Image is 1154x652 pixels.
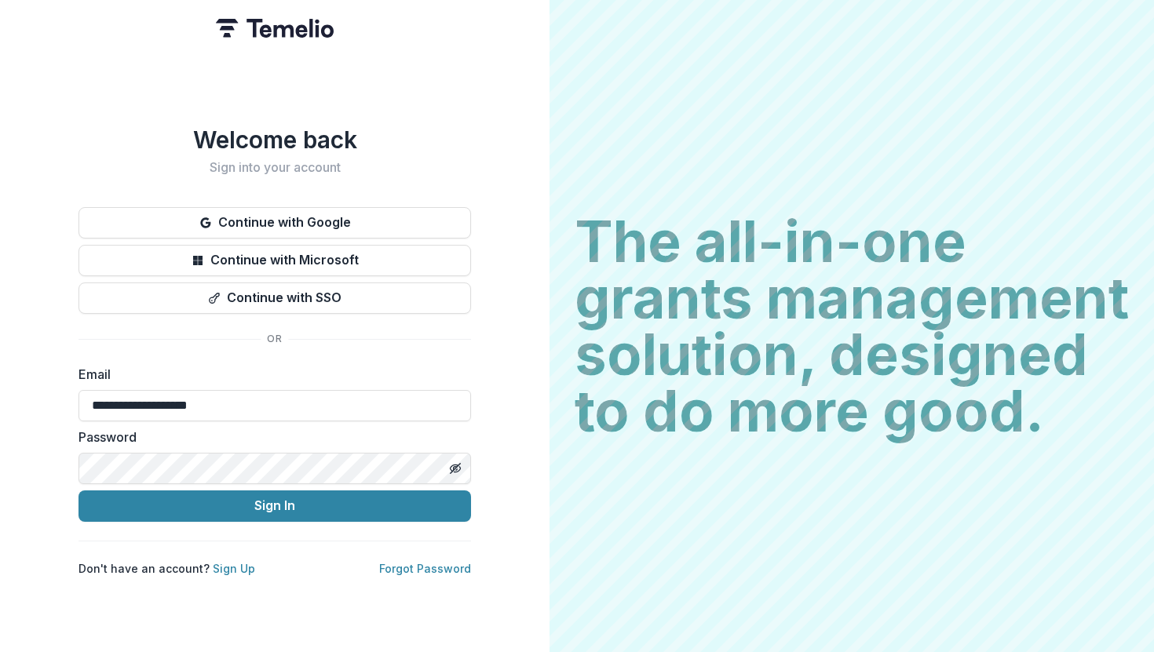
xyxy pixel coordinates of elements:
[379,562,471,575] a: Forgot Password
[216,19,334,38] img: Temelio
[213,562,255,575] a: Sign Up
[79,160,471,175] h2: Sign into your account
[79,490,471,522] button: Sign In
[79,365,462,384] label: Email
[79,126,471,154] h1: Welcome back
[79,282,471,314] button: Continue with SSO
[79,428,462,446] label: Password
[79,245,471,276] button: Continue with Microsoft
[443,456,468,481] button: Toggle password visibility
[79,560,255,577] p: Don't have an account?
[79,207,471,239] button: Continue with Google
